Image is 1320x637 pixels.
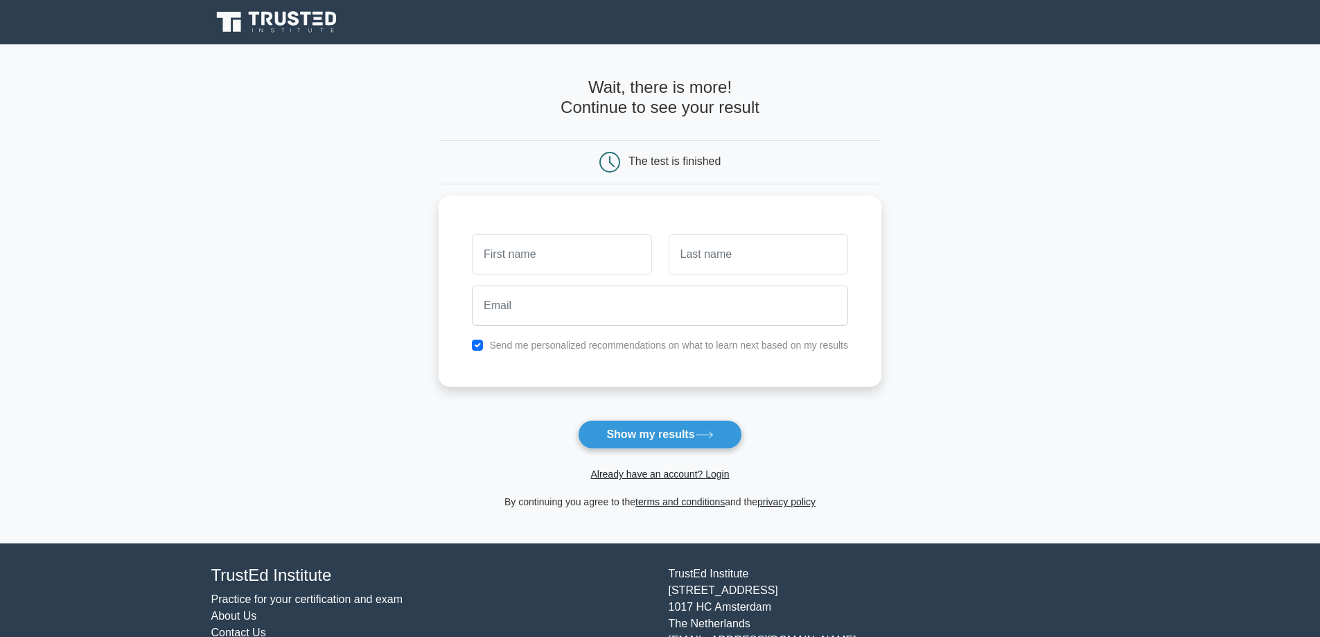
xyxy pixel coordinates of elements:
button: Show my results [578,420,741,449]
a: Practice for your certification and exam [211,593,403,605]
input: First name [472,234,651,274]
a: About Us [211,610,257,622]
a: privacy policy [757,496,816,507]
label: Send me personalized recommendations on what to learn next based on my results [489,340,848,351]
input: Email [472,286,848,326]
a: terms and conditions [635,496,725,507]
div: The test is finished [628,155,721,167]
div: By continuing you agree to the and the [430,494,890,510]
h4: Wait, there is more! Continue to see your result [439,78,881,118]
h4: TrustEd Institute [211,566,652,586]
a: Already have an account? Login [590,469,729,480]
input: Last name [669,234,848,274]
